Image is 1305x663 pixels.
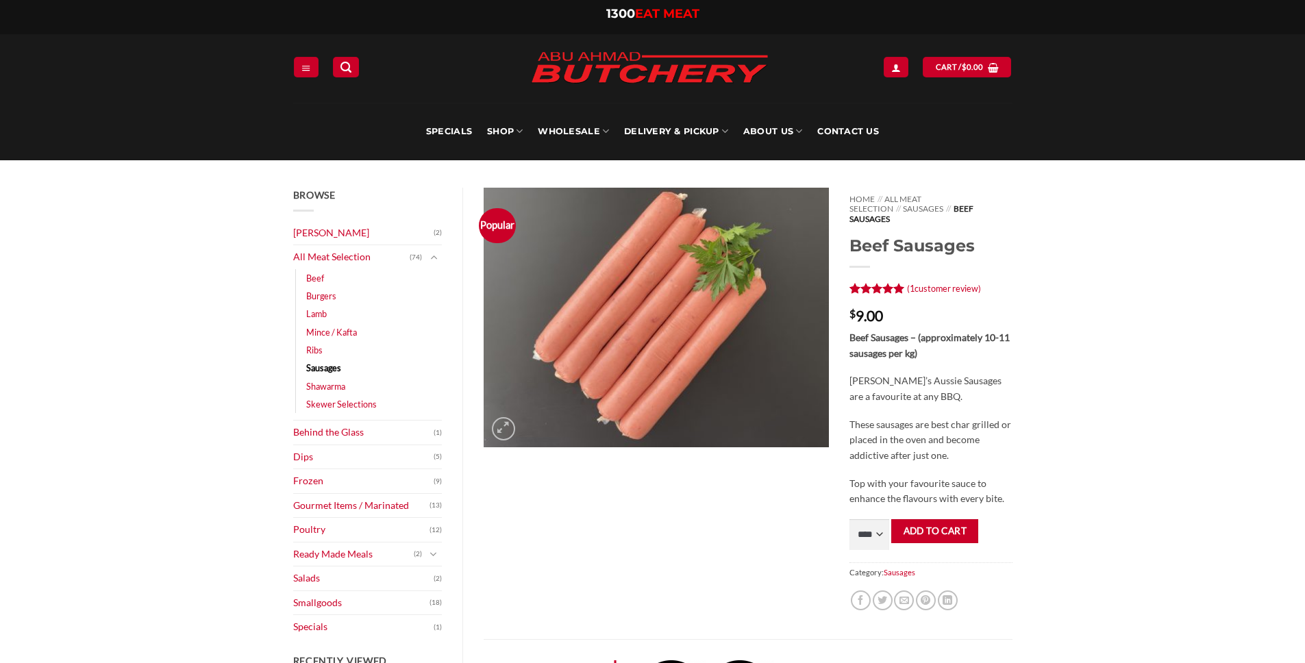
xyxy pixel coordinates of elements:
[293,518,430,542] a: Poultry
[306,323,357,341] a: Mince / Kafta
[293,542,414,566] a: Ready Made Meals
[916,590,936,610] a: Pin on Pinterest
[884,57,908,77] a: Login
[293,494,430,518] a: Gourmet Items / Marinated
[333,57,359,77] a: Search
[849,203,973,223] span: Beef Sausages
[907,283,981,294] a: (1customer review)
[306,269,324,287] a: Beef
[891,519,978,543] button: Add to cart
[873,590,893,610] a: Share on Twitter
[492,417,515,440] a: Zoom
[293,591,430,615] a: Smallgoods
[849,373,1012,404] p: [PERSON_NAME]’s Aussie Sausages are a favourite at any BBQ.
[487,103,523,160] a: SHOP
[306,287,336,305] a: Burgers
[849,476,1012,507] p: Top with your favourite sauce to enhance the flavours with every bite.
[938,590,958,610] a: Share on LinkedIn
[306,305,327,323] a: Lamb
[894,590,914,610] a: Email to a Friend
[434,223,442,243] span: (2)
[294,57,319,77] a: Menu
[434,447,442,467] span: (5)
[606,6,635,21] span: 1300
[878,194,882,204] span: //
[410,247,422,268] span: (74)
[849,417,1012,464] p: These sausages are best char grilled or placed in the oven and become addictive after just one.
[434,617,442,638] span: (1)
[425,250,442,265] button: Toggle
[936,61,984,73] span: Cart /
[849,331,1010,359] strong: Beef Sausages – (approximately 10-11 sausages per kg)
[606,6,699,21] a: 1300EAT MEAT
[538,103,609,160] a: Wholesale
[903,203,943,214] a: Sausages
[849,283,856,299] span: 1
[519,42,780,95] img: Abu Ahmad Butchery
[635,6,699,21] span: EAT MEAT
[849,235,1012,256] h1: Beef Sausages
[923,57,1011,77] a: View cart
[743,103,802,160] a: About Us
[306,377,345,395] a: Shawarma
[414,544,422,564] span: (2)
[306,359,341,377] a: Sausages
[962,61,967,73] span: $
[430,592,442,613] span: (18)
[434,423,442,443] span: (1)
[849,307,883,324] bdi: 9.00
[430,495,442,516] span: (13)
[817,103,879,160] a: Contact Us
[910,283,915,294] span: 1
[293,245,410,269] a: All Meat Selection
[306,341,323,359] a: Ribs
[484,188,829,447] img: Beef Sausages
[851,590,871,610] a: Share on Facebook
[962,62,984,71] bdi: 0.00
[849,194,921,214] a: All Meat Selection
[293,221,434,245] a: [PERSON_NAME]
[624,103,728,160] a: Delivery & Pickup
[896,203,901,214] span: //
[293,445,434,469] a: Dips
[849,194,875,204] a: Home
[430,520,442,540] span: (12)
[849,562,1012,582] span: Category:
[293,566,434,590] a: Salads
[426,103,472,160] a: Specials
[293,615,434,639] a: Specials
[849,308,856,319] span: $
[306,395,377,413] a: Skewer Selections
[293,469,434,493] a: Frozen
[849,283,905,296] div: Rated 5 out of 5
[293,421,434,445] a: Behind the Glass
[884,568,915,577] a: Sausages
[849,283,905,299] span: Rated out of 5 based on customer rating
[425,547,442,562] button: Toggle
[434,471,442,492] span: (9)
[434,568,442,589] span: (2)
[293,189,336,201] span: Browse
[946,203,951,214] span: //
